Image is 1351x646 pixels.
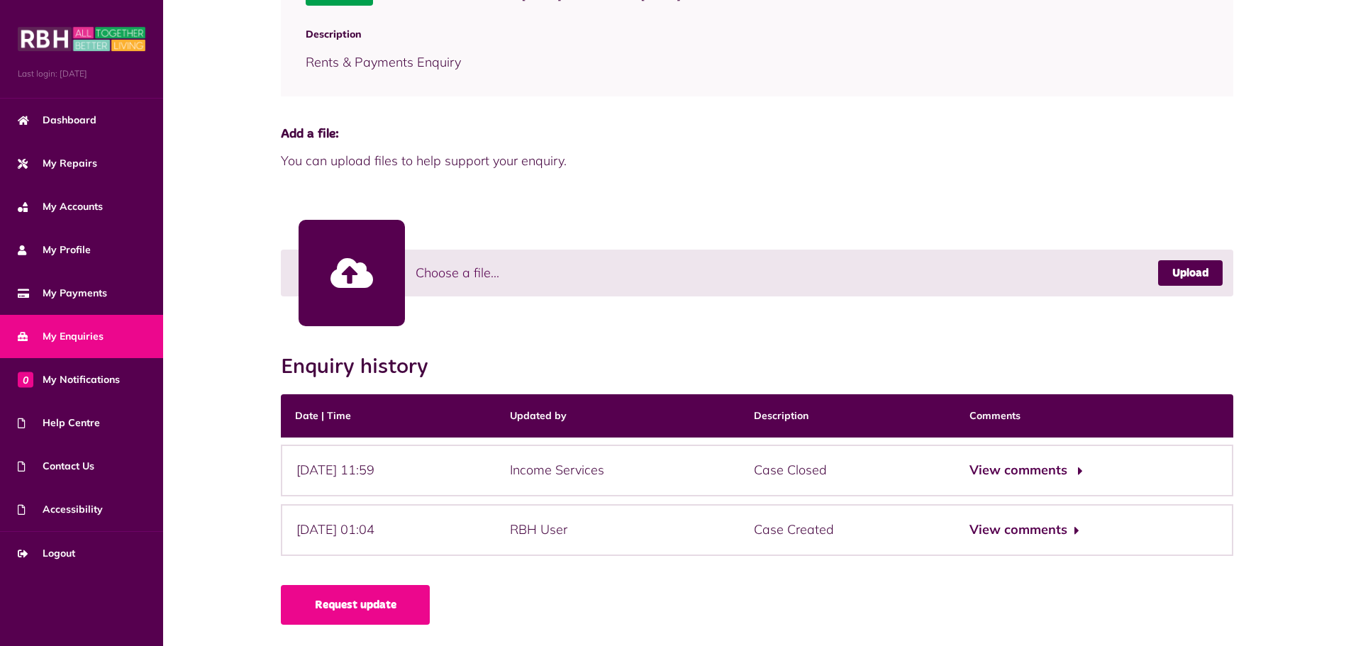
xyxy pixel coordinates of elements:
[18,459,94,474] span: Contact Us
[18,372,120,387] span: My Notifications
[18,416,100,430] span: Help Centre
[955,394,1233,438] th: Comments
[969,520,1079,540] button: View comments
[18,25,145,53] img: MyRBH
[306,54,461,70] span: Rents & Payments Enquiry
[281,585,430,625] a: Request update
[18,329,104,344] span: My Enquiries
[416,263,499,282] span: Choose a file...
[18,372,33,387] span: 0
[740,394,955,438] th: Description
[18,199,103,214] span: My Accounts
[496,394,740,438] th: Updated by
[18,156,97,171] span: My Repairs
[281,125,1233,144] span: Add a file:
[496,445,740,496] div: Income Services
[740,504,955,556] div: Case Created
[740,445,955,496] div: Case Closed
[18,67,145,80] span: Last login: [DATE]
[18,243,91,257] span: My Profile
[281,445,495,496] div: [DATE] 11:59
[969,460,1079,481] button: View comments
[18,286,107,301] span: My Payments
[281,504,495,556] div: [DATE] 01:04
[1158,260,1223,286] a: Upload
[18,546,75,561] span: Logout
[496,504,740,556] div: RBH User
[18,113,96,128] span: Dashboard
[281,151,1233,170] span: You can upload files to help support your enquiry.
[18,502,103,517] span: Accessibility
[281,394,495,438] th: Date | Time
[281,355,443,380] h2: Enquiry history
[306,27,1208,42] span: Description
